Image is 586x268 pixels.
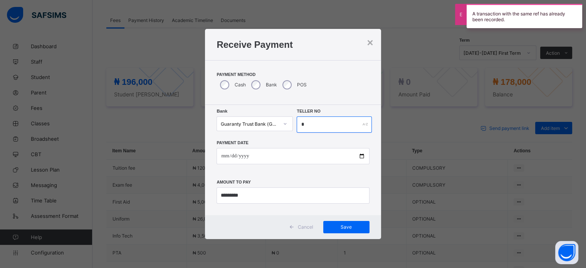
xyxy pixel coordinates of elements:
[235,82,246,88] label: Cash
[467,4,582,28] div: A transaction with the same ref has already been recorded.
[217,39,369,50] h1: Receive Payment
[217,180,251,184] label: Amount to pay
[555,241,578,264] button: Open asap
[217,109,227,113] span: Bank
[297,82,307,88] label: POS
[221,121,279,126] div: Guaranty Trust Bank (GTB) - YANDUTSE NURSERY & PRIMARY SCHOOL
[266,82,277,88] label: Bank
[329,224,364,230] span: Save
[217,72,369,77] span: Payment Method
[217,140,249,145] label: Payment Date
[367,37,373,49] div: ×
[297,109,320,113] label: Teller No
[298,224,313,230] span: Cancel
